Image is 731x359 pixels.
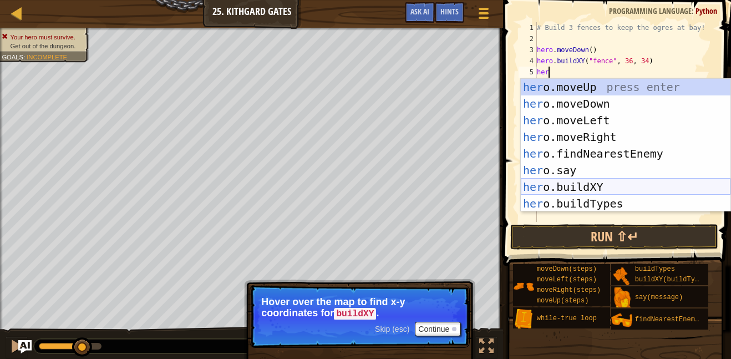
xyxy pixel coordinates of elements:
[611,265,632,286] img: portrait.png
[519,78,537,89] div: 6
[18,340,32,353] button: Ask AI
[11,33,75,41] span: Your hero must survive.
[475,336,498,359] button: Toggle fullscreen
[510,224,718,250] button: Run ⇧↵
[519,67,537,78] div: 5
[513,276,534,297] img: portrait.png
[405,2,435,23] button: Ask AI
[519,55,537,67] div: 4
[334,308,376,320] code: buildXY
[410,6,429,17] span: Ask AI
[537,286,601,294] span: moveRight(steps)
[27,53,67,60] span: Incomplete
[2,33,83,42] li: Your hero must survive.
[519,33,537,44] div: 2
[696,6,717,16] span: Python
[635,316,707,323] span: findNearestEnemy()
[261,296,458,320] p: Hover over the map to find x-y coordinates for .
[2,53,23,60] span: Goals
[635,276,731,284] span: buildXY(buildType, x, y)
[537,265,597,273] span: moveDown(steps)
[470,2,498,28] button: Show game menu
[635,265,675,273] span: buildTypes
[415,322,461,336] button: Continue
[11,42,76,49] span: Get out of the dungeon.
[537,315,597,322] span: while-true loop
[513,309,534,330] img: portrait.png
[537,297,589,305] span: moveUp(steps)
[23,53,27,60] span: :
[537,276,597,284] span: moveLeft(steps)
[611,287,632,309] img: portrait.png
[692,6,696,16] span: :
[440,6,459,17] span: Hints
[375,325,409,333] span: Skip (esc)
[2,42,83,50] li: Get out of the dungeon.
[611,310,632,331] img: portrait.png
[609,6,692,16] span: Programming language
[635,294,683,301] span: say(message)
[6,336,28,359] button: Ctrl + P: Pause
[519,44,537,55] div: 3
[519,22,537,33] div: 1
